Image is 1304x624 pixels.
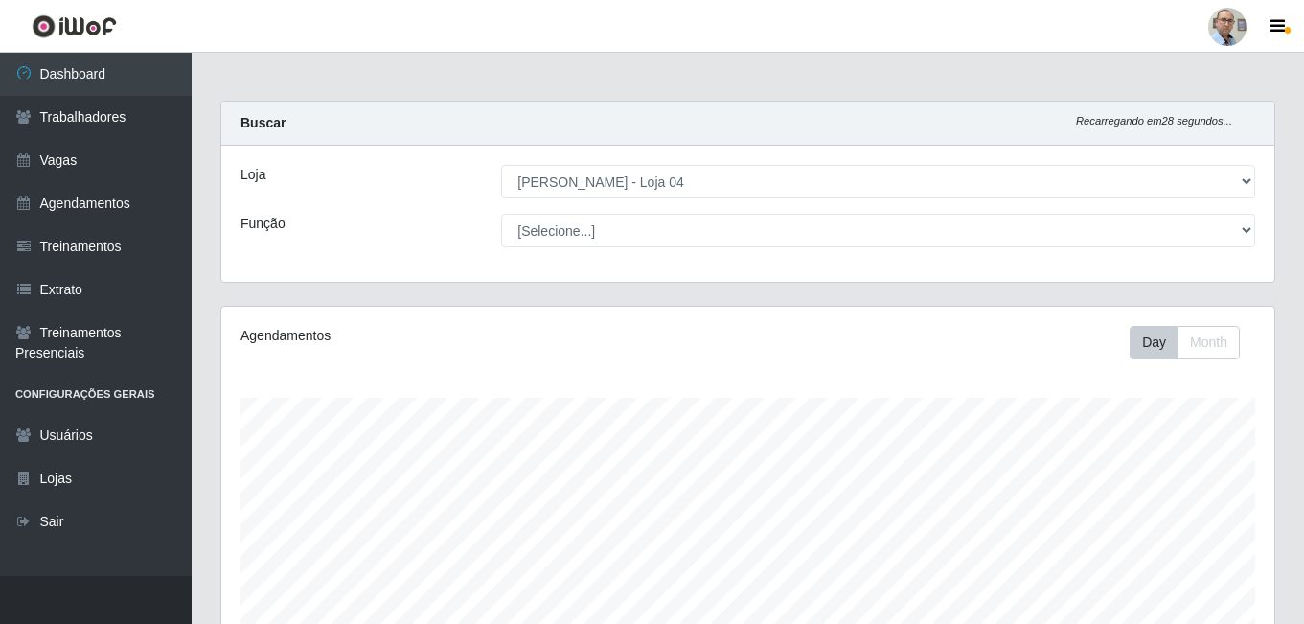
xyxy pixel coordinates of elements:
[240,214,286,234] label: Função
[1130,326,1178,359] button: Day
[32,14,117,38] img: CoreUI Logo
[240,115,286,130] strong: Buscar
[1130,326,1240,359] div: First group
[1076,115,1232,127] i: Recarregando em 28 segundos...
[240,165,265,185] label: Loja
[240,326,647,346] div: Agendamentos
[1178,326,1240,359] button: Month
[1130,326,1255,359] div: Toolbar with button groups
